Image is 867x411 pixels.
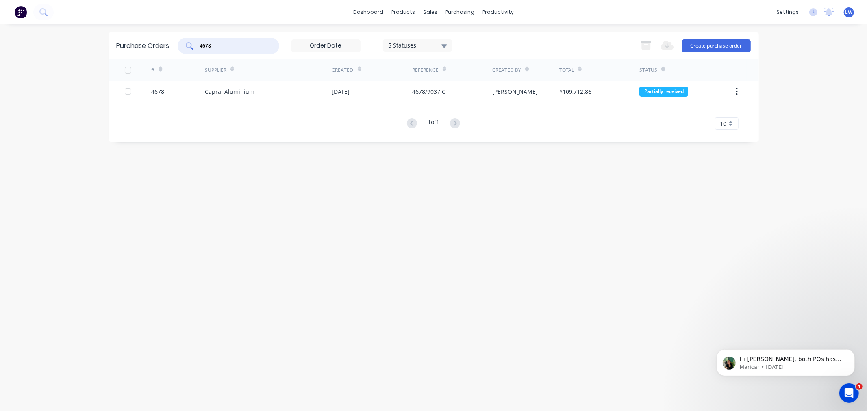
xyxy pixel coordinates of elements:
div: Reference [412,67,439,74]
div: Capral Aluminium [205,87,254,96]
div: [PERSON_NAME] [492,87,538,96]
div: Partially received [639,87,688,97]
div: 4678 [151,87,164,96]
div: $109,712.86 [559,87,591,96]
div: settings [772,6,803,18]
span: LW [845,9,853,16]
div: sales [419,6,441,18]
span: 10 [720,119,727,128]
span: 4 [856,383,863,390]
button: Create purchase order [682,39,751,52]
div: 4678/9037 C [412,87,445,96]
div: 1 of 1 [428,118,439,130]
input: Order Date [292,40,360,52]
div: products [387,6,419,18]
div: Purchase Orders [117,41,169,51]
input: Search purchase orders... [199,42,267,50]
div: Status [639,67,657,74]
a: dashboard [349,6,387,18]
iframe: Intercom notifications message [704,332,867,389]
div: Supplier [205,67,226,74]
iframe: Intercom live chat [839,383,859,403]
div: 5 Statuses [388,41,446,50]
div: Created By [492,67,521,74]
img: Factory [15,6,27,18]
div: Created [332,67,354,74]
div: Total [559,67,574,74]
div: purchasing [441,6,478,18]
div: productivity [478,6,518,18]
div: # [151,67,154,74]
div: [DATE] [332,87,350,96]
